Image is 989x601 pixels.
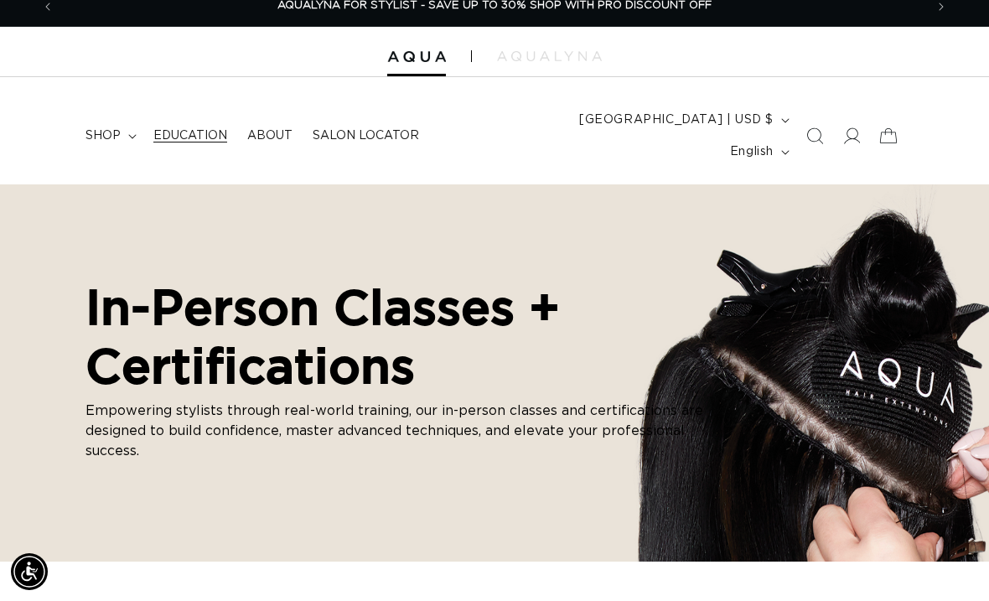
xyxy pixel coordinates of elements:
[85,401,722,461] p: Empowering stylists through real-world training, our in-person classes and certifications are des...
[730,143,774,161] span: English
[85,277,722,394] h2: In-Person Classes + Certifications
[11,553,48,590] div: Accessibility Menu
[85,128,121,143] span: shop
[143,118,237,153] a: Education
[497,51,602,61] img: aqualyna.com
[796,117,833,154] summary: Search
[237,118,303,153] a: About
[720,136,796,168] button: English
[313,128,419,143] span: Salon Locator
[303,118,429,153] a: Salon Locator
[247,128,293,143] span: About
[75,118,143,153] summary: shop
[387,51,446,63] img: Aqua Hair Extensions
[905,521,989,601] iframe: Chat Widget
[579,111,774,129] span: [GEOGRAPHIC_DATA] | USD $
[569,104,796,136] button: [GEOGRAPHIC_DATA] | USD $
[153,128,227,143] span: Education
